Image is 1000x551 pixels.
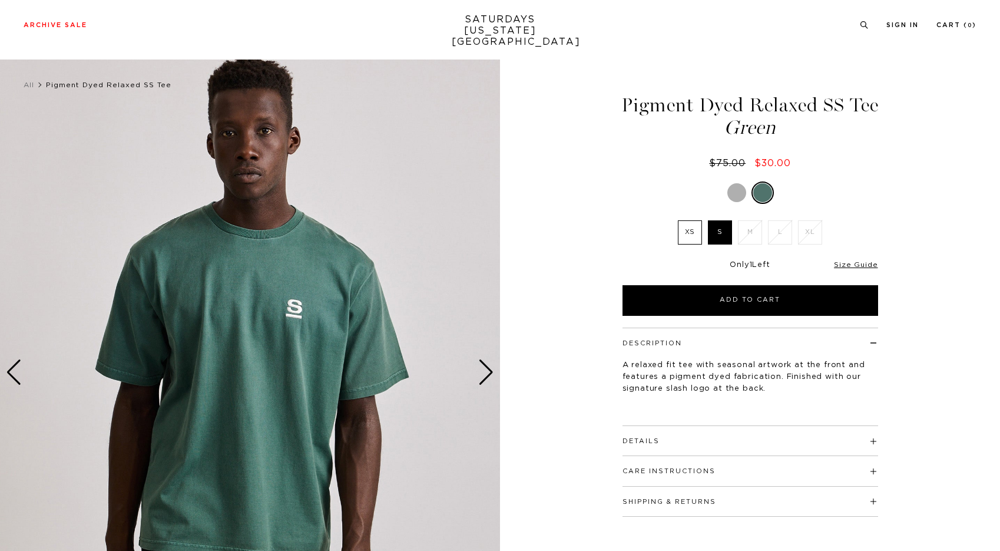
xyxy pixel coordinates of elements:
[24,22,87,28] a: Archive Sale
[622,468,716,474] button: Care Instructions
[6,359,22,385] div: Previous slide
[968,23,972,28] small: 0
[621,118,880,137] span: Green
[622,359,878,395] p: A relaxed fit tee with seasonal artwork at the front and features a pigment dyed fabrication. Fin...
[886,22,919,28] a: Sign In
[46,81,171,88] span: Pigment Dyed Relaxed SS Tee
[478,359,494,385] div: Next slide
[678,220,702,245] label: XS
[622,499,716,505] button: Shipping & Returns
[621,95,880,137] h1: Pigment Dyed Relaxed SS Tee
[622,340,682,347] button: Description
[754,159,791,168] span: $30.00
[622,260,878,270] div: Only Left
[708,220,732,245] label: S
[24,81,34,88] a: All
[834,261,878,268] a: Size Guide
[936,22,976,28] a: Cart (0)
[750,261,753,269] span: 1
[622,285,878,316] button: Add to Cart
[452,14,549,48] a: SATURDAYS[US_STATE][GEOGRAPHIC_DATA]
[709,159,750,168] del: $75.00
[622,438,660,444] button: Details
